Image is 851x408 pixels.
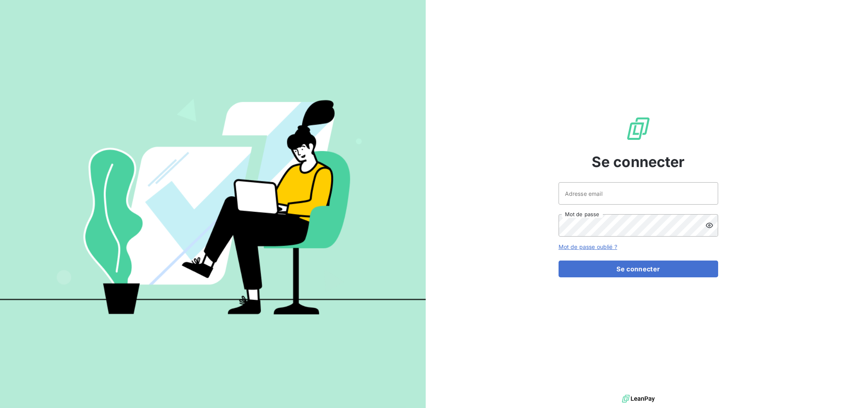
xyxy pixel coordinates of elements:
[559,261,718,277] button: Se connecter
[626,116,651,141] img: Logo LeanPay
[622,393,655,405] img: logo
[592,151,685,173] span: Se connecter
[559,243,617,250] a: Mot de passe oublié ?
[559,182,718,205] input: placeholder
